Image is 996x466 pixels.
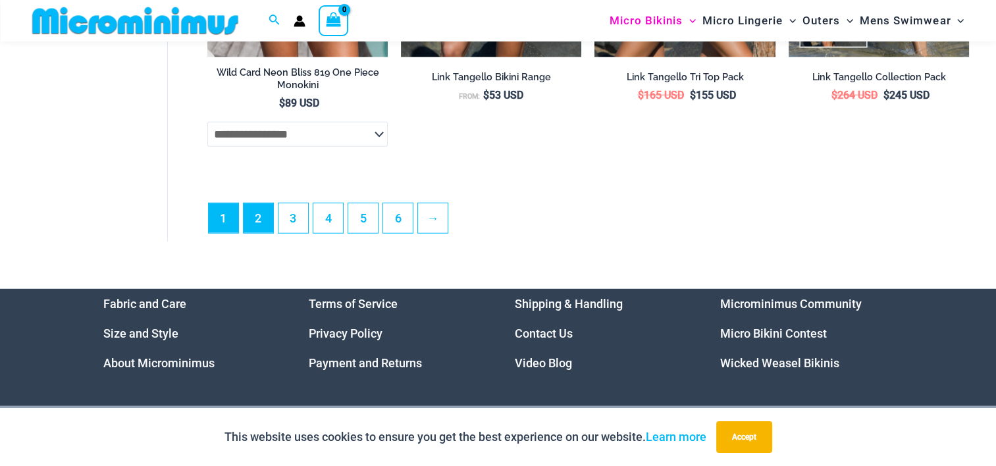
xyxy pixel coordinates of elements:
h2: Wild Card Neon Bliss 819 One Piece Monokini [207,66,388,91]
img: MM SHOP LOGO FLAT [27,6,244,36]
a: Page 6 [383,203,413,233]
a: Page 2 [244,203,273,233]
aside: Footer Widget 4 [720,289,893,378]
a: Account icon link [294,15,305,27]
a: About Microminimus [103,356,215,370]
a: Microminimus Community [720,297,862,311]
a: Wicked Weasel Bikinis [720,356,839,370]
span: Mens Swimwear [860,4,951,38]
p: This website uses cookies to ensure you get the best experience on our website. [224,427,706,447]
a: Wild Card Neon Bliss 819 One Piece Monokini [207,66,388,96]
a: Link Tangello Collection Pack [789,71,969,88]
bdi: 89 USD [279,97,319,109]
span: Micro Bikinis [610,4,683,38]
span: $ [483,89,489,101]
a: Search icon link [269,13,280,29]
aside: Footer Widget 2 [309,289,482,378]
bdi: 53 USD [483,89,523,101]
h2: Link Tangello Bikini Range [401,71,581,84]
a: Size and Style [103,326,178,340]
span: Page 1 [209,203,238,233]
nav: Menu [720,289,893,378]
a: Link Tangello Bikini Range [401,71,581,88]
a: Contact Us [515,326,573,340]
span: $ [638,89,644,101]
nav: Menu [515,289,688,378]
a: Micro Bikini Contest [720,326,827,340]
span: Menu Toggle [951,4,964,38]
aside: Footer Widget 1 [103,289,276,378]
a: Page 5 [348,203,378,233]
a: Shipping & Handling [515,297,623,311]
h2: Link Tangello Tri Top Pack [594,71,775,84]
bdi: 165 USD [638,89,684,101]
bdi: 264 USD [831,89,878,101]
span: $ [883,89,889,101]
nav: Product Pagination [207,203,969,241]
a: Terms of Service [309,297,398,311]
a: Micro BikinisMenu ToggleMenu Toggle [606,4,699,38]
a: Fabric and Care [103,297,186,311]
bdi: 155 USD [690,89,736,101]
span: $ [279,97,285,109]
a: Learn more [646,430,706,444]
a: OutersMenu ToggleMenu Toggle [799,4,856,38]
nav: Site Navigation [604,2,970,39]
a: View Shopping Cart, empty [319,5,349,36]
a: Privacy Policy [309,326,382,340]
span: From: [459,92,480,101]
span: $ [690,89,696,101]
a: Link Tangello Tri Top Pack [594,71,775,88]
span: Outers [802,4,840,38]
span: Menu Toggle [683,4,696,38]
a: Page 3 [278,203,308,233]
a: Page 4 [313,203,343,233]
span: Menu Toggle [783,4,796,38]
a: → [418,203,448,233]
a: Micro LingerieMenu ToggleMenu Toggle [699,4,799,38]
span: $ [831,89,837,101]
h2: Link Tangello Collection Pack [789,71,969,84]
a: Video Blog [515,356,572,370]
aside: Footer Widget 3 [515,289,688,378]
span: Menu Toggle [840,4,853,38]
button: Accept [716,421,772,453]
bdi: 245 USD [883,89,930,101]
nav: Menu [103,289,276,378]
nav: Menu [309,289,482,378]
a: Payment and Returns [309,356,422,370]
a: Mens SwimwearMenu ToggleMenu Toggle [856,4,967,38]
span: Micro Lingerie [702,4,783,38]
